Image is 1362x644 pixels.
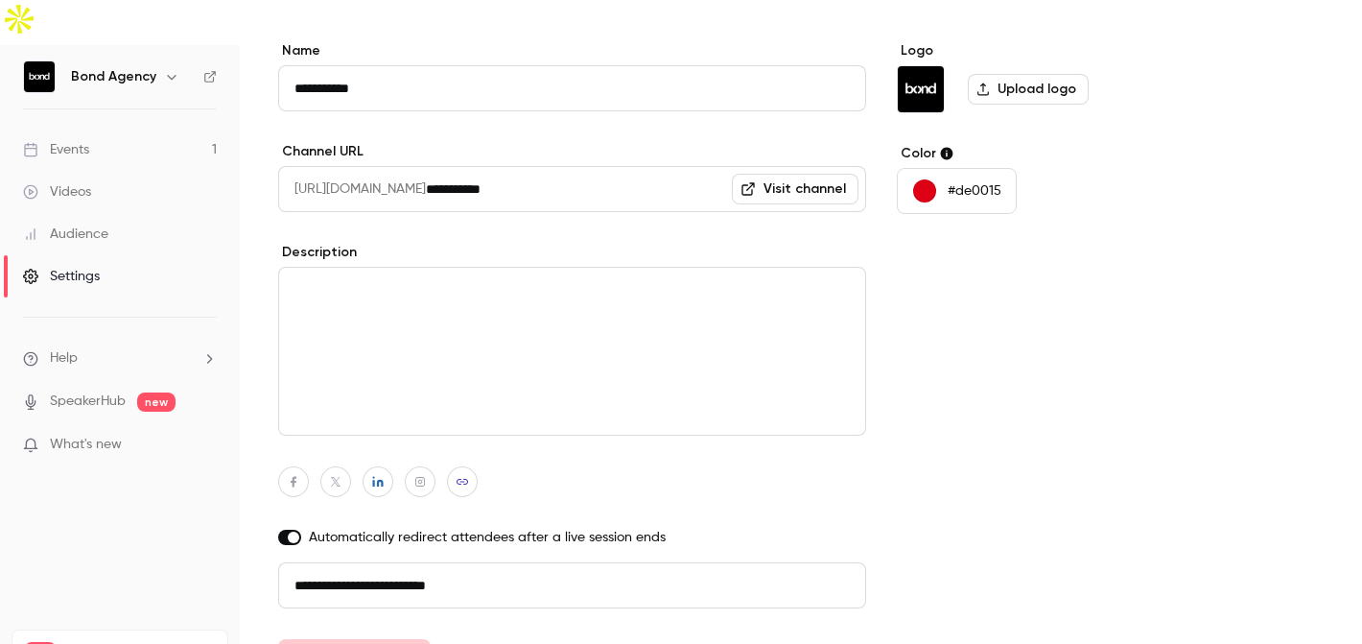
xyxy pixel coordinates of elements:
div: Videos [23,182,91,202]
span: Help [50,348,78,369]
span: new [137,393,176,412]
label: Description [278,243,866,262]
li: help-dropdown-opener [23,348,217,369]
a: SpeakerHub [50,392,126,412]
img: Bond Agency [24,61,55,92]
span: [URL][DOMAIN_NAME] [278,166,426,212]
label: Upload logo [968,74,1089,105]
label: Automatically redirect attendees after a live session ends [278,528,866,547]
label: Color [897,144,1191,163]
div: Settings [23,267,100,286]
h6: Bond Agency [71,67,156,86]
span: What's new [50,435,122,455]
div: Events [23,140,89,159]
iframe: Noticeable Trigger [194,437,217,454]
label: Channel URL [278,142,866,161]
section: Logo [897,41,1191,113]
p: #de0015 [948,181,1001,201]
div: Audience [23,225,108,244]
label: Name [278,41,866,60]
button: #de0015 [897,168,1017,214]
a: Visit channel [732,174,858,204]
img: Bond Agency [898,66,944,112]
label: Logo [897,41,1191,60]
